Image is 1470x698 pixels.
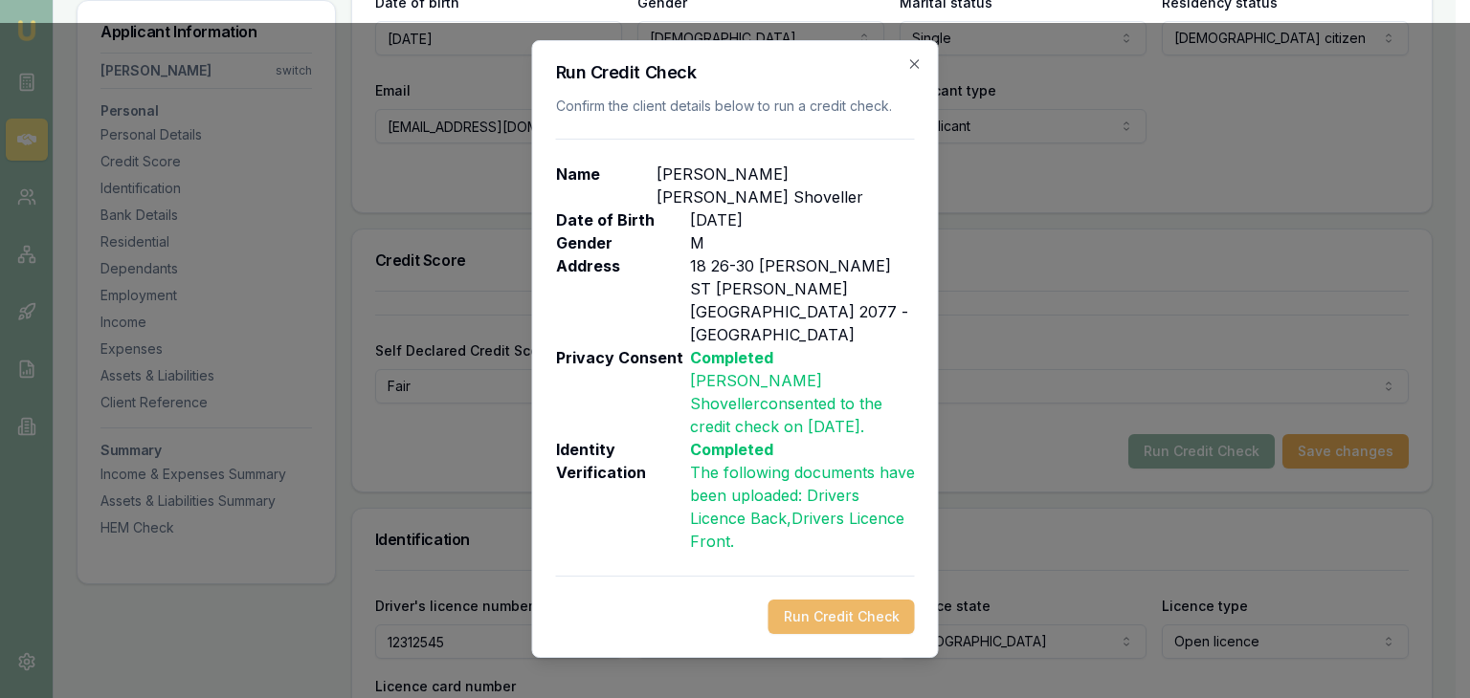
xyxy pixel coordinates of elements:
[690,461,915,553] p: The following documents have been uploaded: .
[556,64,915,81] h2: Run Credit Check
[556,231,690,254] p: Gender
[556,97,915,116] p: Confirm the client details below to run a credit check.
[657,163,915,208] p: [PERSON_NAME] [PERSON_NAME] Shoveller
[690,208,743,231] p: [DATE]
[556,254,690,346] p: Address
[556,163,657,208] p: Name
[690,509,904,551] span: , Drivers Licence Front
[768,600,915,634] button: Run Credit Check
[690,254,915,346] p: 18 26-30 [PERSON_NAME] ST [PERSON_NAME] [GEOGRAPHIC_DATA] 2077 - [GEOGRAPHIC_DATA]
[556,438,690,553] p: Identity Verification
[690,369,915,438] p: [PERSON_NAME] Shoveller consented to the credit check on [DATE] .
[690,231,704,254] p: M
[690,346,915,369] p: Completed
[556,346,690,438] p: Privacy Consent
[556,208,690,231] p: Date of Birth
[690,438,915,461] p: Completed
